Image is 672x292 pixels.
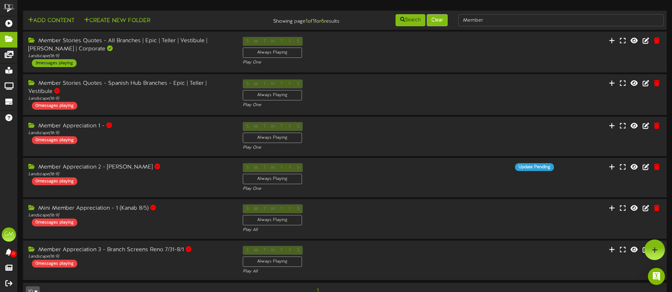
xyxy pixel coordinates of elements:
[26,16,77,25] button: Add Content
[515,163,554,171] div: Update Pending
[243,186,447,192] div: Play One
[28,254,232,260] div: Landscape ( 16:9 )
[243,227,447,233] div: Play All
[2,227,16,242] div: GM
[28,122,232,130] div: Member Appreciation 1 -
[28,213,232,219] div: Landscape ( 16:9 )
[28,37,232,53] div: Member Stories Quotes - All Branches | Epic | Teller | Vestibule | [PERSON_NAME] | Corporate
[32,59,77,67] div: 3 messages playing
[28,53,232,59] div: Landscape ( 16:9 )
[32,260,77,268] div: 0 messages playing
[313,18,315,24] strong: 1
[32,219,77,226] div: 0 messages playing
[28,130,232,136] div: Landscape ( 16:9 )
[243,60,447,66] div: Play One
[28,163,232,171] div: Member Appreciation 2 - [PERSON_NAME]
[396,14,425,26] button: Search
[427,14,448,26] button: Clear
[28,204,232,213] div: Mini Member Appreciation - 1 (Kanab 8/5)
[243,102,447,108] div: Play One
[243,90,302,100] div: Always Playing
[458,14,664,26] input: -- Search Folders by Name --
[243,215,302,225] div: Always Playing
[32,136,77,144] div: 0 messages playing
[321,18,324,24] strong: 6
[32,177,77,185] div: 0 messages playing
[306,18,308,24] strong: 1
[28,171,232,177] div: Landscape ( 16:9 )
[243,145,447,151] div: Play One
[243,133,302,143] div: Always Playing
[82,16,152,25] button: Create New Folder
[28,96,232,102] div: Landscape ( 16:9 )
[32,102,77,110] div: 0 messages playing
[243,269,447,275] div: Play All
[243,257,302,267] div: Always Playing
[10,250,17,257] span: 0
[648,268,665,285] div: Open Intercom Messenger
[28,246,232,254] div: Member Appreciation 3 - Branch Screens Reno 7/31-8/1
[28,79,232,96] div: Member Stories Quotes - Spanish Hub Branches - Epic | Teller | Vestibule
[237,13,345,26] div: Showing page of for results
[243,174,302,184] div: Always Playing
[243,48,302,58] div: Always Playing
